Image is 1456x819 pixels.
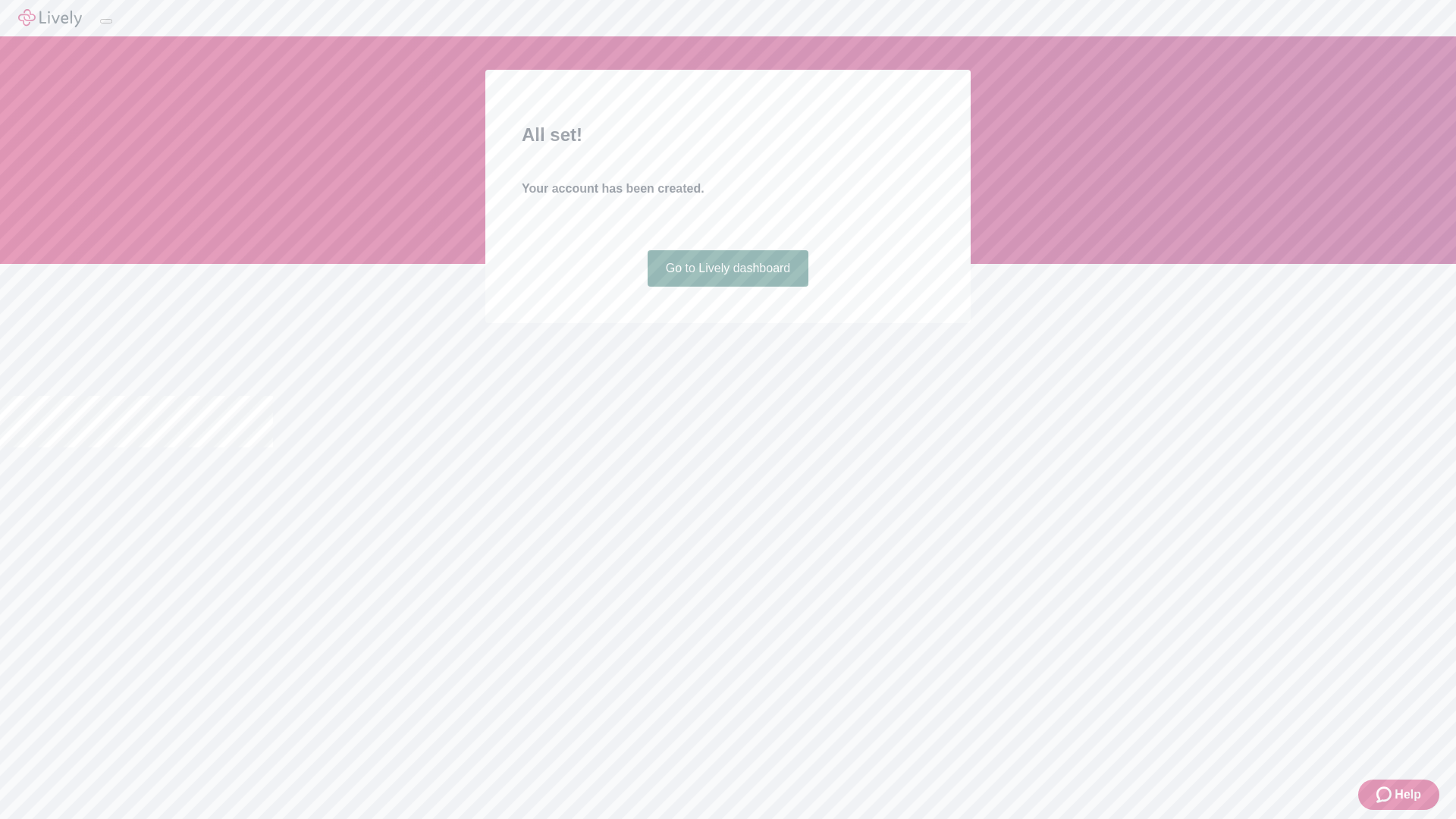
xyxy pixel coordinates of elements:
[100,19,112,24] button: Log out
[648,250,809,287] a: Go to Lively dashboard
[522,121,934,149] h2: All set!
[18,9,82,27] img: Lively
[1395,786,1421,804] span: Help
[522,180,934,198] h4: Your account has been created.
[1358,780,1439,810] button: Zendesk support iconHelp
[1376,786,1395,804] svg: Zendesk support icon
